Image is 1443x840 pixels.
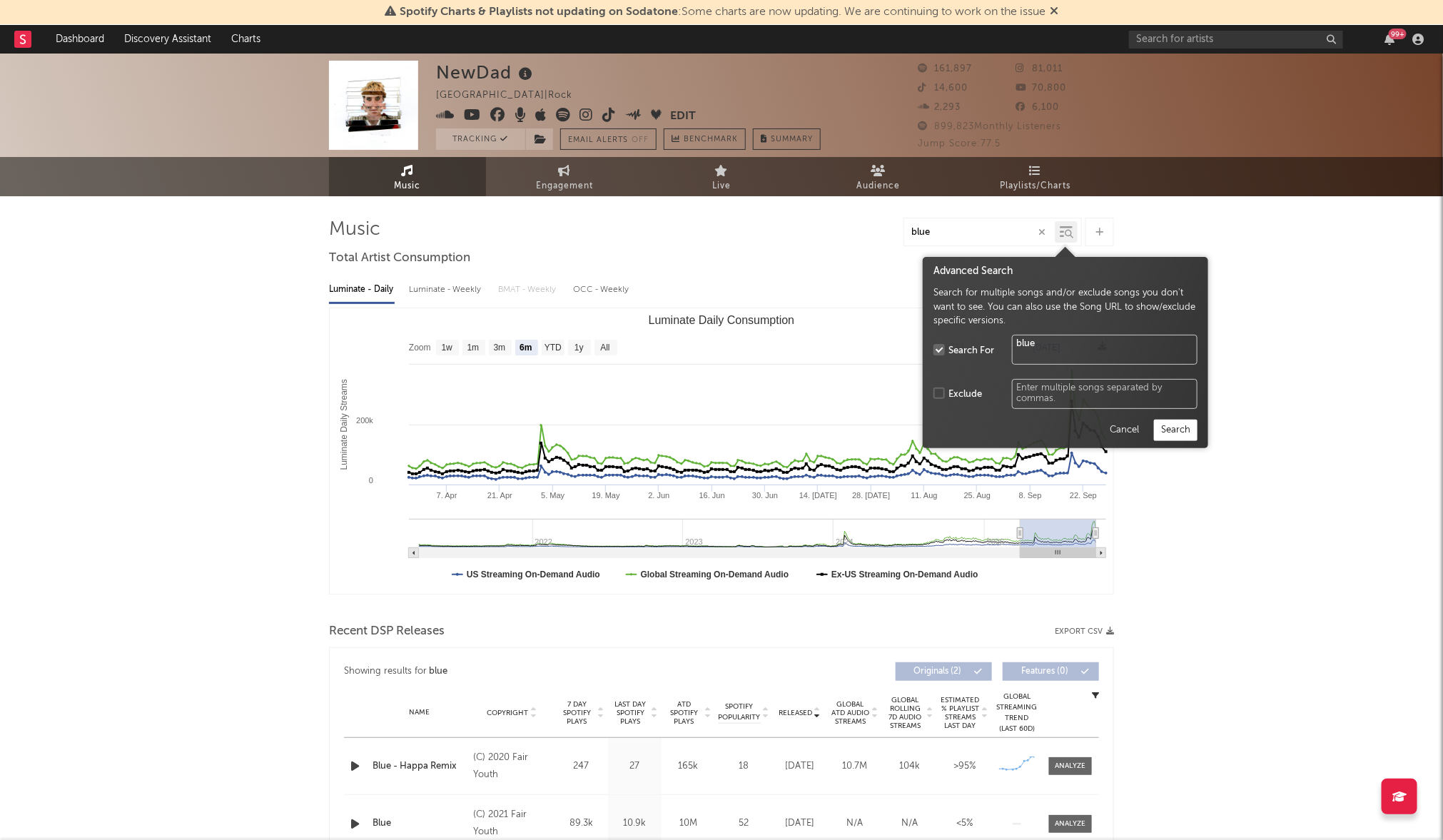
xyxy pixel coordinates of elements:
text: US Streaming On-Demand Audio [467,570,600,580]
div: Showing results for [344,662,721,681]
span: Spotify Charts & Playlists not updating on Sodatone [400,6,678,18]
button: Tracking [436,128,525,150]
a: Benchmark [664,128,746,150]
div: [DATE] [776,759,824,774]
text: 7. Apr [437,491,457,500]
div: 27 [612,759,658,774]
textarea: blue [1012,335,1198,365]
text: 16. Jun [699,491,725,500]
text: 22. Sep [1070,491,1097,500]
text: 5. May [541,491,565,500]
a: Music [329,157,486,196]
span: Summary [771,136,813,143]
button: 99+ [1384,34,1394,45]
div: N/A [831,816,879,831]
div: 89.3k [558,816,604,831]
div: [GEOGRAPHIC_DATA] | Rock [436,87,589,104]
div: 10.7M [831,759,879,774]
span: Global Rolling 7D Audio Streams [886,696,925,730]
div: Luminate - Weekly [409,278,484,302]
span: Last Day Spotify Plays [612,700,649,726]
text: 19. May [592,491,621,500]
span: Total Artist Consumption [329,250,470,267]
text: 1y [574,343,584,353]
text: 6m [520,343,532,353]
span: Playlists/Charts [1001,178,1071,195]
div: 165k [665,759,712,774]
input: Search by song name or URL [904,227,1055,238]
text: 2. Jun [648,491,669,500]
span: Global ATD Audio Streams [831,700,870,726]
button: Edit [671,108,697,126]
div: 10.9k [612,816,658,831]
a: Audience [800,157,957,196]
button: Originals(2) [896,662,992,681]
span: Originals ( 2 ) [905,667,971,676]
div: Advanced Search [933,264,1198,279]
a: Blue - Happa Remix [373,759,466,774]
a: Discovery Assistant [114,25,221,54]
div: Name [373,707,466,718]
button: Search [1154,420,1198,441]
span: Jump Score: 77.5 [918,139,1001,148]
text: Ex-US Streaming On-Demand Audio [831,570,978,580]
div: Search For [948,344,994,358]
text: 0 [369,476,373,485]
input: Search for artists [1129,31,1343,49]
text: 11. Aug [911,491,937,500]
span: 7 Day Spotify Plays [558,700,596,726]
text: 30. Jun [752,491,778,500]
text: Zoom [409,343,431,353]
span: Copyright [487,709,528,717]
button: Summary [753,128,821,150]
div: 52 [719,816,769,831]
span: 2,293 [918,103,961,112]
span: Benchmark [684,131,738,148]
a: Engagement [486,157,643,196]
div: Global Streaming Trend (Last 60D) [996,692,1038,734]
span: Music [395,178,421,195]
a: Blue [373,816,466,831]
span: Audience [857,178,901,195]
div: NewDad [436,61,536,84]
a: Playlists/Charts [957,157,1114,196]
span: Dismiss [1050,6,1058,18]
span: Recent DSP Releases [329,623,445,640]
span: : Some charts are now updating. We are continuing to work on the issue [400,6,1045,18]
text: Global Streaming On-Demand Audio [641,570,789,580]
span: Released [779,709,812,717]
text: 25. Aug [964,491,991,500]
div: <5% [941,816,988,831]
span: 14,600 [918,84,968,93]
button: Email AlertsOff [560,128,657,150]
div: >95% [941,759,988,774]
text: 200k [356,416,373,425]
div: Search for multiple songs and/or exclude songs you don't want to see. You can also use the Song U... [933,286,1198,328]
span: 6,100 [1016,103,1060,112]
span: ATD Spotify Plays [665,700,703,726]
div: blue [430,663,448,680]
text: 3m [494,343,506,353]
a: Live [643,157,800,196]
svg: Luminate Daily Consumption [330,308,1113,594]
span: 899,823 Monthly Listeners [918,122,1061,131]
text: 21. Apr [487,491,512,500]
span: 81,011 [1016,64,1063,74]
span: Engagement [536,178,593,195]
text: YTD [545,343,562,353]
button: Export CSV [1055,627,1114,636]
text: 28. [DATE] [852,491,890,500]
div: Luminate - Daily [329,278,395,302]
em: Off [632,136,649,144]
div: 247 [558,759,604,774]
button: Cancel [1103,420,1147,441]
span: 70,800 [1016,84,1067,93]
button: Features(0) [1003,662,1099,681]
span: Spotify Popularity [719,702,761,723]
span: Live [712,178,731,195]
div: 104k [886,759,933,774]
text: Luminate Daily Consumption [649,314,795,326]
a: Dashboard [46,25,114,54]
